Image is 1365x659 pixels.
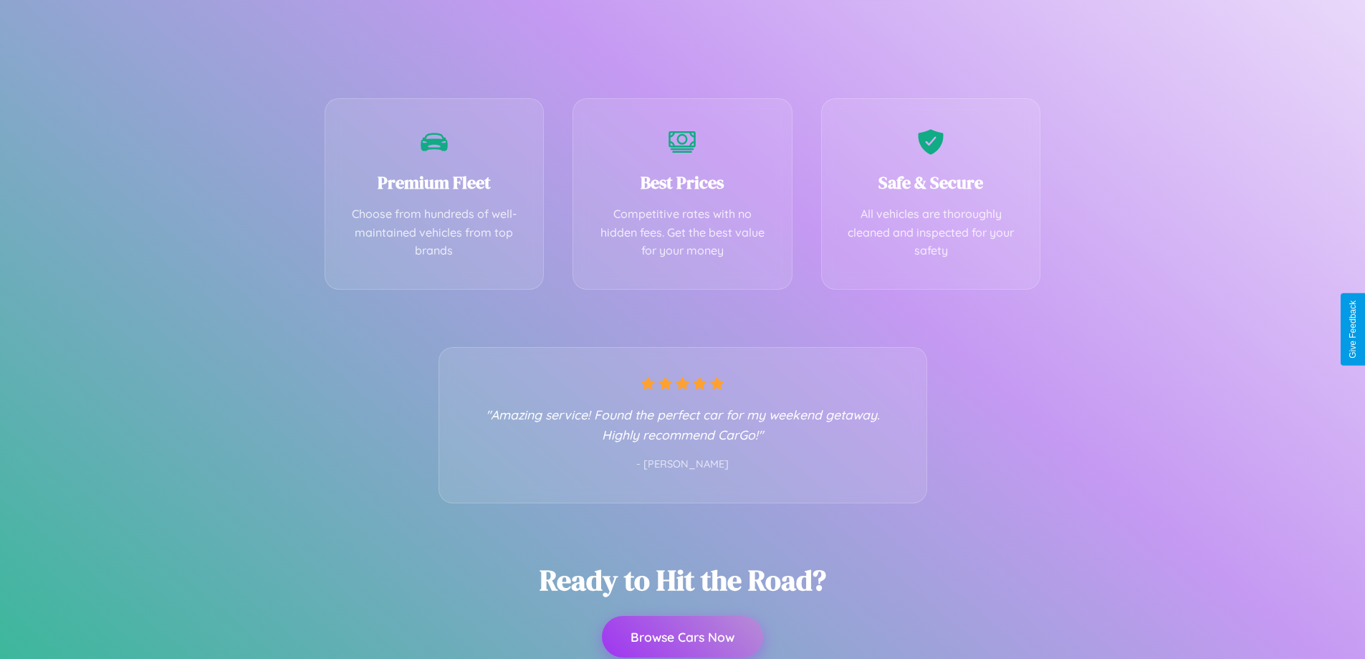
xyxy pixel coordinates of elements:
h3: Best Prices [595,171,770,194]
button: Browse Cars Now [602,616,763,658]
div: Give Feedback [1348,300,1358,359]
p: Competitive rates with no hidden fees. Get the best value for your money [595,205,770,260]
h3: Premium Fleet [347,171,522,194]
p: All vehicles are thoroughly cleaned and inspected for your safety [843,205,1019,260]
p: "Amazing service! Found the perfect car for my weekend getaway. Highly recommend CarGo!" [468,404,898,445]
p: Choose from hundreds of well-maintained vehicles from top brands [347,205,522,260]
h2: Ready to Hit the Road? [540,561,826,599]
p: - [PERSON_NAME] [468,455,898,474]
h3: Safe & Secure [843,171,1019,194]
